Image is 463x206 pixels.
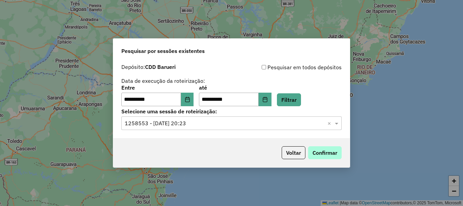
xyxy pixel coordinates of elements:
label: Depósito: [121,63,176,71]
div: Pesquisar em todos depósitos [231,63,342,71]
label: até [199,83,271,92]
label: Entre [121,83,194,92]
strong: CDD Barueri [145,63,176,70]
button: Choose Date [181,93,194,106]
span: Pesquisar por sessões existentes [121,47,205,55]
button: Choose Date [259,93,271,106]
label: Data de execução da roteirização: [121,77,205,85]
button: Filtrar [277,93,301,106]
button: Confirmar [308,146,342,159]
label: Selecione uma sessão de roteirização: [121,107,342,115]
span: Clear all [327,119,333,127]
button: Voltar [282,146,305,159]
